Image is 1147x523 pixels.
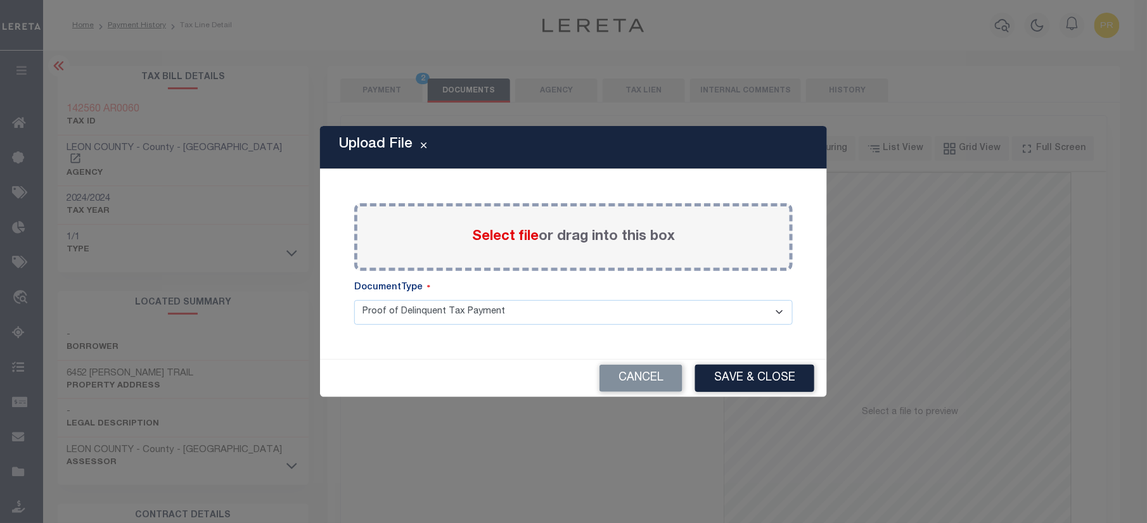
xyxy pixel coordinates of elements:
button: Close [413,140,435,155]
h5: Upload File [339,136,413,153]
label: DocumentType [354,281,430,295]
label: or drag into this box [472,227,675,248]
button: Cancel [599,365,682,392]
span: Select file [472,230,539,244]
button: Save & Close [695,365,814,392]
